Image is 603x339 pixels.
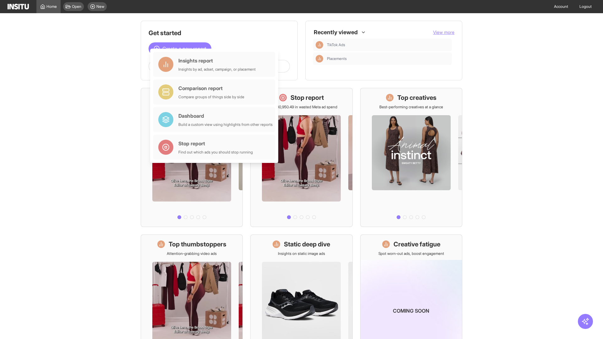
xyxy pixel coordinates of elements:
[316,55,323,62] div: Insights
[284,240,330,249] h1: Static deep dive
[178,122,273,127] div: Build a custom view using highlights from other reports
[167,251,217,256] p: Attention-grabbing video ads
[433,30,454,35] span: View more
[433,29,454,35] button: View more
[250,88,352,227] a: Stop reportSave £30,950.49 in wasted Meta ad spend
[96,4,104,9] span: New
[178,150,253,155] div: Find out which ads you should stop running
[162,45,206,52] span: Create a new report
[72,4,81,9] span: Open
[178,84,244,92] div: Comparison report
[327,56,347,61] span: Placements
[327,42,345,47] span: TikTok Ads
[46,4,57,9] span: Home
[265,105,337,110] p: Save £30,950.49 in wasted Meta ad spend
[178,112,273,120] div: Dashboard
[316,41,323,49] div: Insights
[149,42,211,55] button: Create a new report
[327,42,449,47] span: TikTok Ads
[8,4,29,9] img: Logo
[327,56,449,61] span: Placements
[379,105,443,110] p: Best-performing creatives at a glance
[291,93,324,102] h1: Stop report
[278,251,325,256] p: Insights on static image ads
[360,88,462,227] a: Top creativesBest-performing creatives at a glance
[178,94,244,100] div: Compare groups of things side by side
[141,88,243,227] a: What's live nowSee all active ads instantly
[397,93,437,102] h1: Top creatives
[169,240,226,249] h1: Top thumbstoppers
[178,67,256,72] div: Insights by ad, adset, campaign, or placement
[178,57,256,64] div: Insights report
[149,29,290,37] h1: Get started
[178,140,253,147] div: Stop report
